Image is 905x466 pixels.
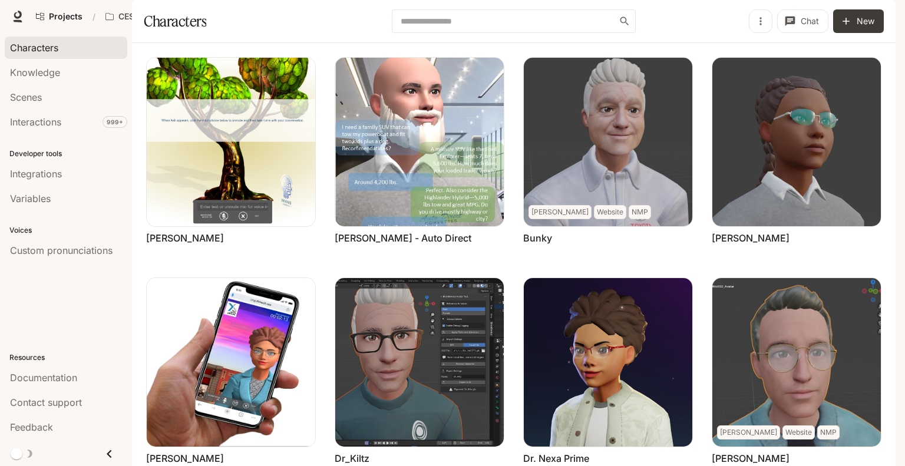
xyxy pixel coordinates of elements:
button: Chat [777,9,828,33]
img: Charles [712,58,881,226]
h1: Characters [144,9,206,33]
div: / [88,11,100,23]
button: All workspaces [100,5,194,28]
img: Gerard [712,278,881,447]
img: Cliff-Rusnak [147,278,315,447]
p: CES AI Demos [118,12,176,22]
img: Ash Adman [147,58,315,226]
a: Go to projects [31,5,88,28]
a: [PERSON_NAME] - Auto Direct [335,232,471,244]
img: Bunky [524,58,692,226]
a: [PERSON_NAME] [712,232,790,244]
a: [PERSON_NAME] [712,452,790,465]
span: Projects [49,12,82,22]
img: Dr_Kiltz [335,278,504,447]
a: [PERSON_NAME] [146,452,224,465]
img: Dr. Nexa Prime [524,278,692,447]
a: Dr. Nexa Prime [523,452,589,465]
a: [PERSON_NAME] [146,232,224,244]
img: Bob - Auto Direct [335,58,504,226]
a: Dr_Kiltz [335,452,369,465]
a: Bunky [523,232,552,244]
button: New [833,9,884,33]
